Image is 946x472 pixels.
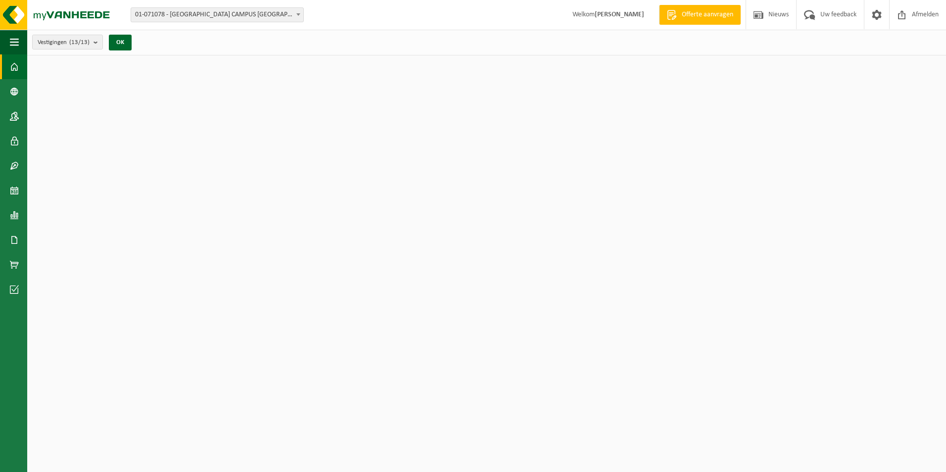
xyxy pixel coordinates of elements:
[131,8,303,22] span: 01-071078 - ARTEVELDEHOGESCHOOL CAMPUS HOOGPOORT - GENT
[131,7,304,22] span: 01-071078 - ARTEVELDEHOGESCHOOL CAMPUS HOOGPOORT - GENT
[679,10,736,20] span: Offerte aanvragen
[38,35,90,50] span: Vestigingen
[69,39,90,46] count: (13/13)
[109,35,132,50] button: OK
[595,11,644,18] strong: [PERSON_NAME]
[659,5,741,25] a: Offerte aanvragen
[32,35,103,49] button: Vestigingen(13/13)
